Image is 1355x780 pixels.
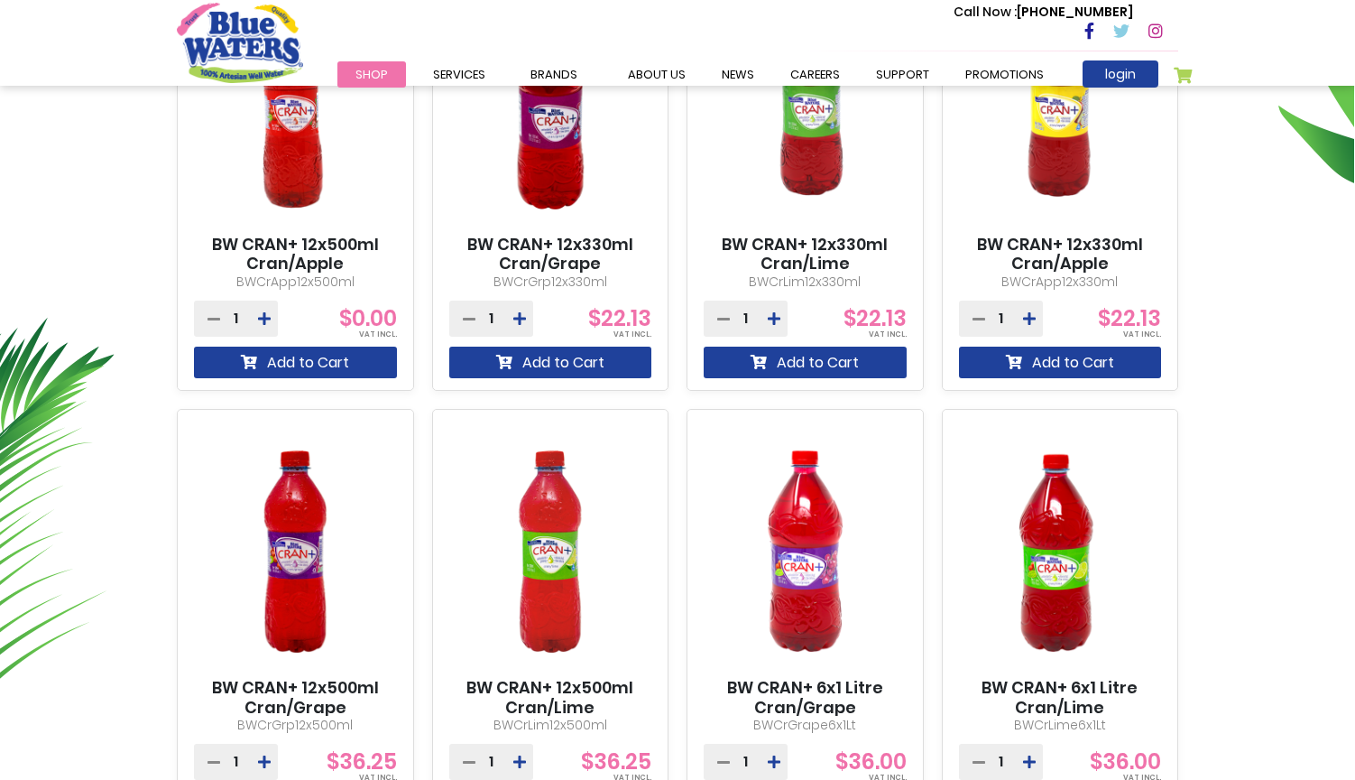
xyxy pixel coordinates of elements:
[947,61,1062,88] a: Promotions
[433,66,485,83] span: Services
[588,303,651,333] span: $22.13
[704,235,907,274] a: BW CRAN+ 12x330ml Cran/Lime
[959,273,1162,292] p: BWCrApp12x330ml
[1083,60,1158,88] a: login
[959,678,1162,717] a: BW CRAN+ 6x1 Litre Cran/Lime
[530,66,577,83] span: Brands
[355,66,388,83] span: Shop
[835,747,907,776] span: $36.00
[327,747,397,776] span: $36.25
[704,61,772,88] a: News
[449,273,652,292] p: BWCrGrp12x330ml
[772,61,858,88] a: careers
[194,678,397,717] a: BW CRAN+ 12x500ml Cran/Grape
[581,747,651,776] span: $36.25
[449,678,652,717] a: BW CRAN+ 12x500ml Cran/Lime
[704,273,907,292] p: BWCrLim12x330ml
[954,3,1133,22] p: [PHONE_NUMBER]
[704,347,907,378] button: Add to Cart
[194,425,397,679] img: BW CRAN+ 12x500ml Cran/Grape
[704,678,907,717] a: BW CRAN+ 6x1 Litre Cran/Grape
[1098,303,1161,333] span: $22.13
[704,716,907,735] p: BWCrGrape6x1Lt
[843,303,907,333] span: $22.13
[339,303,397,333] span: $0.00
[449,716,652,735] p: BWCrLim12x500ml
[194,347,397,378] button: Add to Cart
[194,273,397,292] p: BWCrApp12x500ml
[610,61,704,88] a: about us
[704,425,907,679] img: BW CRAN+ 6x1 Litre Cran/Grape
[194,235,397,274] a: BW CRAN+ 12x500ml Cran/Apple
[858,61,947,88] a: support
[449,235,652,274] a: BW CRAN+ 12x330ml Cran/Grape
[959,347,1162,378] button: Add to Cart
[954,3,1017,21] span: Call Now :
[449,425,652,679] img: BW CRAN+ 12x500ml Cran/Lime
[959,235,1162,274] a: BW CRAN+ 12x330ml Cran/Apple
[1090,747,1161,776] span: $36.00
[177,3,303,82] a: store logo
[194,716,397,735] p: BWCrGrp12x500ml
[959,716,1162,735] p: BWCrLime6x1Lt
[449,347,652,378] button: Add to Cart
[959,425,1162,679] img: BW CRAN+ 6x1 Litre Cran/Lime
